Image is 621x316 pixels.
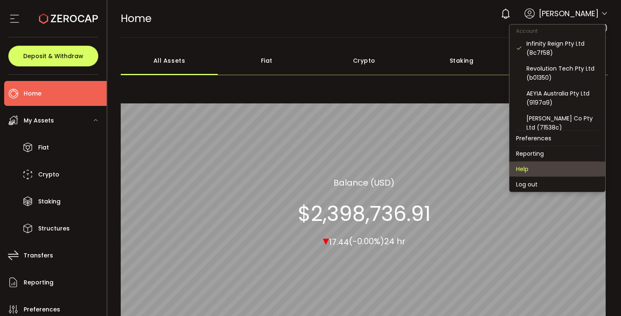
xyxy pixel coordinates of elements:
span: Home [121,11,151,26]
div: Staking [413,46,510,75]
button: Deposit & Withdraw [8,46,98,66]
div: Revolution Tech Pty Ltd (b01350) [526,64,599,82]
div: All Assets [121,46,218,75]
span: Structures [38,223,70,235]
section: Balance (USD) [334,176,395,189]
div: AEYIA Australia Pty Ltd (9197a9) [526,89,599,107]
span: Crypto [38,169,59,181]
iframe: Chat Widget [580,276,621,316]
span: Reporting [24,277,54,289]
span: Deposit & Withdraw [23,53,83,59]
span: Home [24,88,41,100]
li: Preferences [509,131,605,146]
li: Reporting [509,146,605,161]
span: Fiat [38,142,49,154]
span: Account [509,27,544,34]
div: [PERSON_NAME] Co Pty Ltd (71538c) [526,114,599,132]
li: Log out [509,177,605,192]
div: Crypto [315,46,413,75]
span: [PERSON_NAME] [539,8,599,19]
span: (-0.00%) [349,235,384,247]
span: Infinity Reign Pty Ltd (8c7f58) [511,23,608,33]
section: $2,398,736.91 [298,201,431,226]
span: Transfers [24,250,53,262]
div: Fiat [218,46,315,75]
div: Infinity Reign Pty Ltd (8c7f58) [526,39,599,57]
span: 17.44 [329,236,349,247]
span: 24 hr [384,235,405,247]
span: Staking [38,196,61,208]
span: Preferences [24,304,60,316]
li: Help [509,162,605,176]
span: My Assets [24,115,54,127]
span: ▾ [323,231,329,249]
